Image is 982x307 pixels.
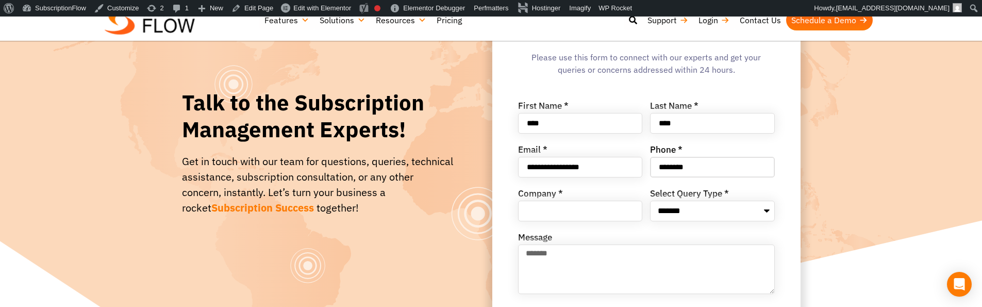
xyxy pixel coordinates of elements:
a: Schedule a Demo [786,10,873,30]
div: Focus keyphrase not set [374,5,380,11]
a: Support [642,10,693,30]
label: Last Name * [650,102,698,113]
a: Contact Us [735,10,786,30]
label: Email * [518,146,547,157]
a: Resources [371,10,431,30]
h2: Contact Us [518,22,775,41]
span: Edit with Elementor [293,4,351,12]
div: Please use this form to connect with our experts and get your queries or concerns addressed withi... [518,51,775,81]
h1: Talk to the Subscription Management Experts! [182,89,454,143]
label: Company * [518,189,563,201]
img: Subscriptionflow [105,7,195,35]
div: Open Intercom Messenger [947,272,972,297]
label: Select Query Type * [650,189,729,201]
a: Solutions [314,10,371,30]
label: First Name * [518,102,569,113]
a: Login [693,10,735,30]
label: Message [518,233,552,245]
label: Phone * [650,146,683,157]
div: Get in touch with our team for questions, queries, technical assistance, subscription consultatio... [182,154,454,216]
span: Subscription Success [211,201,314,215]
a: Features [259,10,314,30]
a: Pricing [431,10,467,30]
span: [EMAIL_ADDRESS][DOMAIN_NAME] [836,4,950,12]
